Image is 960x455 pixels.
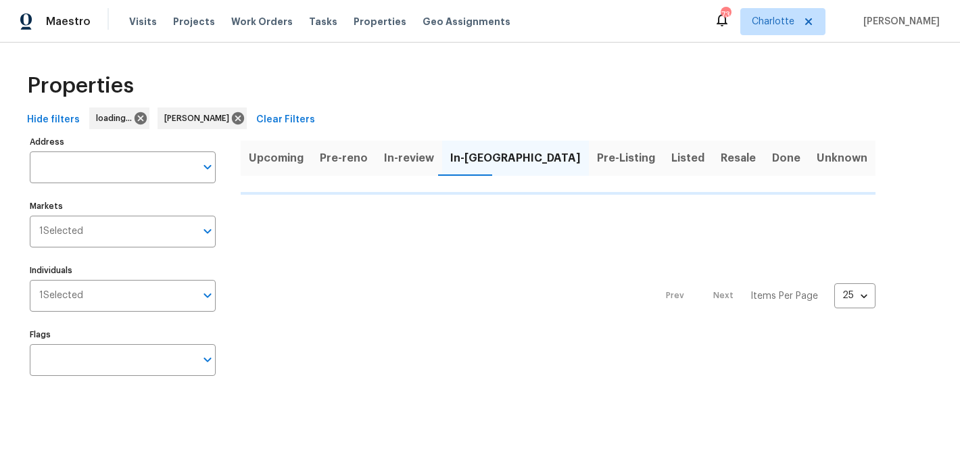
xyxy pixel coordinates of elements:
button: Clear Filters [251,107,320,133]
span: Pre-reno [320,149,368,168]
div: 73 [721,8,730,22]
button: Hide filters [22,107,85,133]
span: loading... [96,112,137,125]
span: 1 Selected [39,226,83,237]
span: Resale [721,149,756,168]
span: In-[GEOGRAPHIC_DATA] [450,149,581,168]
span: Done [772,149,800,168]
label: Markets [30,202,216,210]
button: Open [198,286,217,305]
span: Work Orders [231,15,293,28]
span: Unknown [817,149,867,168]
span: [PERSON_NAME] [164,112,235,125]
span: Geo Assignments [423,15,510,28]
label: Individuals [30,266,216,274]
button: Open [198,350,217,369]
span: Tasks [309,17,337,26]
span: Pre-Listing [597,149,655,168]
p: Items Per Page [750,289,818,303]
span: Properties [354,15,406,28]
div: [PERSON_NAME] [158,107,247,129]
span: Hide filters [27,112,80,128]
span: In-review [384,149,434,168]
button: Open [198,222,217,241]
span: Properties [27,79,134,93]
span: Maestro [46,15,91,28]
label: Address [30,138,216,146]
span: Projects [173,15,215,28]
button: Open [198,158,217,176]
div: loading... [89,107,149,129]
span: Clear Filters [256,112,315,128]
label: Flags [30,331,216,339]
span: Visits [129,15,157,28]
span: Charlotte [752,15,794,28]
span: Listed [671,149,704,168]
span: 1 Selected [39,290,83,302]
span: Upcoming [249,149,304,168]
nav: Pagination Navigation [653,203,875,389]
div: 25 [834,278,875,313]
span: [PERSON_NAME] [858,15,940,28]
